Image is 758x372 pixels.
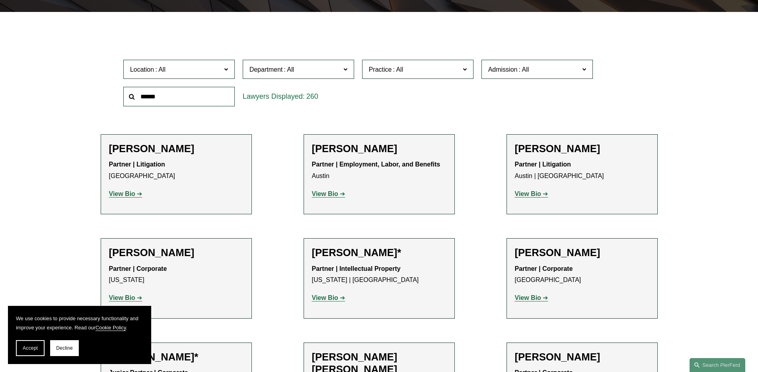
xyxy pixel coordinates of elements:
strong: Partner | Employment, Labor, and Benefits [312,161,440,168]
span: 260 [306,92,318,100]
h2: [PERSON_NAME] [109,143,244,155]
strong: Partner | Litigation [109,161,165,168]
strong: View Bio [109,294,135,301]
h2: [PERSON_NAME] [312,143,446,155]
strong: Partner | Intellectual Property [312,265,401,272]
p: [US_STATE] [109,263,244,286]
section: Cookie banner [8,306,151,364]
span: Admission [488,66,518,73]
h2: [PERSON_NAME] [109,247,244,259]
h2: [PERSON_NAME] [515,351,649,363]
strong: View Bio [515,294,541,301]
strong: View Bio [109,190,135,197]
p: [GEOGRAPHIC_DATA] [515,263,649,286]
a: Search this site [690,358,745,372]
strong: Partner | Corporate [515,265,573,272]
a: View Bio [515,190,548,197]
span: Location [130,66,154,73]
span: Decline [56,345,73,351]
span: Practice [369,66,392,73]
a: Cookie Policy [95,325,126,331]
a: View Bio [312,294,345,301]
strong: Partner | Corporate [109,265,167,272]
button: Decline [50,340,79,356]
h2: [PERSON_NAME] [515,247,649,259]
strong: Partner | Litigation [515,161,571,168]
h2: [PERSON_NAME]* [312,247,446,259]
strong: View Bio [515,190,541,197]
button: Accept [16,340,45,356]
a: View Bio [312,190,345,197]
span: Accept [23,345,38,351]
span: Department [249,66,283,73]
strong: View Bio [312,294,338,301]
a: View Bio [109,190,142,197]
a: View Bio [109,294,142,301]
strong: View Bio [312,190,338,197]
h2: [PERSON_NAME]* [109,351,244,363]
p: We use cookies to provide necessary functionality and improve your experience. Read our . [16,314,143,332]
p: [GEOGRAPHIC_DATA] [109,159,244,182]
p: [US_STATE] | [GEOGRAPHIC_DATA] [312,263,446,286]
p: Austin | [GEOGRAPHIC_DATA] [515,159,649,182]
h2: [PERSON_NAME] [515,143,649,155]
p: Austin [312,159,446,182]
a: View Bio [515,294,548,301]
